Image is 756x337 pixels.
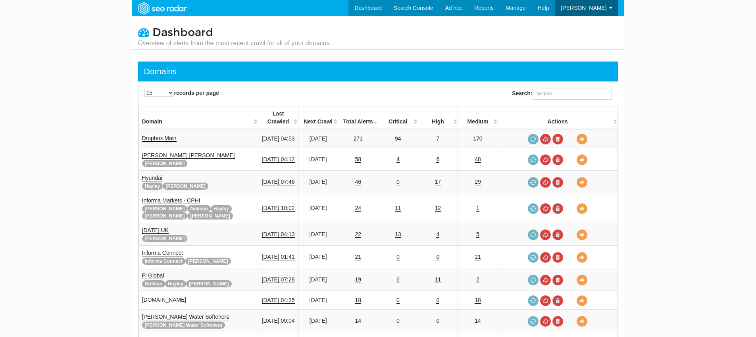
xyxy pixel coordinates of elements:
i:  [138,27,149,38]
a: 17 [435,179,441,185]
a: 0 [436,318,439,324]
a: [DATE] UK [142,227,169,234]
a: Cancel in-progress audit [540,252,551,263]
a: 0 [396,254,400,260]
a: Request a crawl [528,275,539,285]
a: 7 [436,135,439,142]
a: View Domain Overview [577,154,587,165]
a: 1 [476,205,479,212]
a: 21 [475,254,481,260]
a: 13 [395,231,401,238]
a: Request a crawl [528,177,539,188]
td: [DATE] [298,246,338,268]
a: Delete most recent audit [552,316,563,327]
a: Request a crawl [528,229,539,240]
th: Actions: activate to sort column ascending [498,106,617,129]
span: [PERSON_NAME] [163,183,208,190]
a: Request a crawl [528,134,539,144]
a: 19 [355,276,361,283]
a: 0 [396,179,400,185]
a: [DATE] 07:46 [262,179,295,185]
td: [DATE] [298,291,338,310]
span: Gokhan [142,280,165,287]
span: Ad hoc [445,5,462,11]
th: High: activate to sort column descending [418,106,458,129]
a: 170 [473,135,482,142]
a: View Domain Overview [577,134,587,144]
span: Hayley [142,183,163,190]
span: Manage [506,5,526,11]
span: Help [538,5,549,11]
a: 24 [355,205,361,212]
a: Delete most recent audit [552,275,563,285]
a: View Domain Overview [577,316,587,327]
a: Cancel in-progress audit [540,154,551,165]
a: [PERSON_NAME] Water Softeners [142,314,229,320]
td: [DATE] [298,193,338,223]
a: Delete most recent audit [552,252,563,263]
a: 12 [435,205,441,212]
span: [PERSON_NAME] Water Softeners [142,322,225,329]
a: [DATE] 07:28 [262,276,295,283]
a: 5 [476,231,479,238]
a: Delete most recent audit [552,295,563,306]
a: Request a crawl [528,295,539,306]
a: View Domain Overview [577,229,587,240]
td: [DATE] [298,310,338,332]
a: Dropbox Main [142,135,177,142]
a: 94 [395,135,401,142]
a: 22 [355,231,361,238]
select: records per page [144,89,174,97]
a: Cancel in-progress audit [540,229,551,240]
a: Crawl History [565,295,575,306]
span: [PERSON_NAME] [142,160,188,167]
a: [DOMAIN_NAME] [142,297,187,303]
a: [DATE] 10:02 [262,205,295,212]
a: [DATE] 04:53 [262,135,295,142]
span: [PERSON_NAME] [142,235,188,242]
span: Dashboard [152,26,213,39]
td: [DATE] [298,129,338,148]
a: Delete most recent audit [552,177,563,188]
a: 14 [475,318,481,324]
a: Crawl History [565,252,575,263]
img: SEORadar [135,1,190,15]
a: 21 [355,254,361,260]
span: [PERSON_NAME] [142,205,188,212]
a: View Domain Overview [577,275,587,285]
span: [PERSON_NAME] [187,212,233,220]
a: Delete most recent audit [552,154,563,165]
small: Overview of alerts from the most recent crawl for all of your domains. [138,39,331,48]
a: [PERSON_NAME] [PERSON_NAME] [142,152,235,159]
td: [DATE] [298,148,338,171]
a: Cancel in-progress audit [540,177,551,188]
label: Search: [512,88,612,100]
th: Medium: activate to sort column descending [458,106,498,129]
a: 11 [395,205,401,212]
a: 6 [436,156,439,163]
a: Crawl History [565,316,575,327]
a: 29 [475,179,481,185]
a: Request a crawl [528,154,539,165]
a: [DATE] 04:12 [262,156,295,163]
a: View Domain Overview [577,203,587,214]
span: [PERSON_NAME] [142,212,188,220]
a: [DATE] 04:25 [262,297,295,304]
a: Delete most recent audit [552,134,563,144]
span: Hayley [211,205,232,212]
th: Critical: activate to sort column descending [378,106,418,129]
a: 0 [436,297,439,304]
a: Informa Markets - CPHI [142,197,200,204]
span: Hayley [165,280,186,287]
a: View Domain Overview [577,177,587,188]
a: Cancel in-progress audit [540,203,551,214]
a: 18 [355,297,361,304]
a: Cancel in-progress audit [540,275,551,285]
a: Crawl History [565,229,575,240]
a: 48 [475,156,481,163]
a: 6 [396,276,400,283]
a: Crawl History [565,177,575,188]
a: Hyundai [142,175,162,181]
td: [DATE] [298,268,338,291]
a: 271 [354,135,363,142]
